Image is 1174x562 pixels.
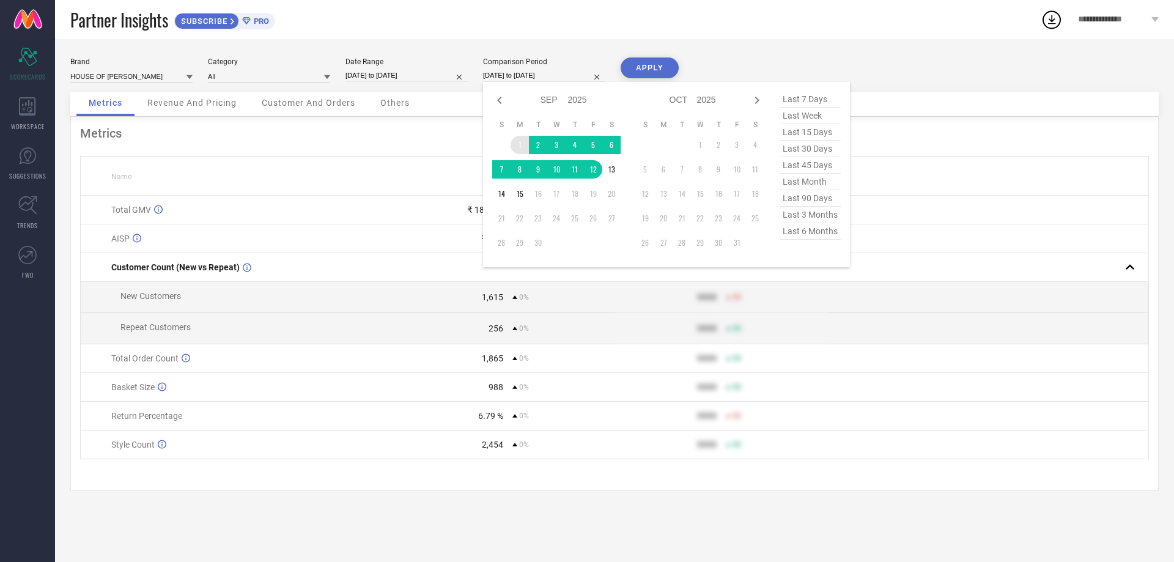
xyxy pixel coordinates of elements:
span: 0% [519,412,529,420]
button: APPLY [621,57,679,78]
div: 256 [489,324,503,333]
span: Total GMV [111,205,151,215]
span: TRENDS [17,221,38,230]
a: SUBSCRIBEPRO [174,10,275,29]
span: last 45 days [780,157,841,174]
span: 50 [733,293,741,301]
td: Sun Oct 12 2025 [636,185,654,203]
div: Metrics [80,126,1149,141]
td: Tue Sep 16 2025 [529,185,547,203]
td: Mon Sep 08 2025 [511,160,529,179]
td: Fri Oct 24 2025 [728,209,746,227]
td: Tue Oct 28 2025 [673,234,691,252]
div: Open download list [1041,9,1063,31]
span: Basket Size [111,382,155,392]
span: last month [780,174,841,190]
td: Thu Sep 25 2025 [566,209,584,227]
td: Thu Sep 11 2025 [566,160,584,179]
span: Repeat Customers [120,322,191,332]
td: Wed Oct 08 2025 [691,160,709,179]
td: Mon Sep 15 2025 [511,185,529,203]
span: SCORECARDS [10,72,46,81]
td: Mon Oct 13 2025 [654,185,673,203]
div: 9999 [697,440,717,449]
td: Wed Sep 03 2025 [547,136,566,154]
td: Wed Sep 24 2025 [547,209,566,227]
div: 9999 [697,292,717,302]
td: Fri Sep 05 2025 [584,136,602,154]
td: Thu Oct 09 2025 [709,160,728,179]
span: 0% [519,440,529,449]
span: Metrics [89,98,122,108]
div: 988 [489,382,503,392]
td: Fri Sep 26 2025 [584,209,602,227]
th: Saturday [746,120,764,130]
span: last 15 days [780,124,841,141]
td: Fri Sep 12 2025 [584,160,602,179]
td: Mon Sep 22 2025 [511,209,529,227]
span: Customer And Orders [262,98,355,108]
td: Mon Sep 29 2025 [511,234,529,252]
td: Tue Sep 30 2025 [529,234,547,252]
span: 50 [733,383,741,391]
span: PRO [251,17,269,26]
input: Select date range [345,69,468,82]
td: Thu Sep 18 2025 [566,185,584,203]
th: Monday [654,120,673,130]
td: Sat Sep 27 2025 [602,209,621,227]
td: Sun Oct 26 2025 [636,234,654,252]
td: Fri Sep 19 2025 [584,185,602,203]
span: SUBSCRIBE [175,17,231,26]
td: Wed Sep 17 2025 [547,185,566,203]
td: Wed Oct 01 2025 [691,136,709,154]
span: last 3 months [780,207,841,223]
td: Mon Oct 27 2025 [654,234,673,252]
td: Mon Sep 01 2025 [511,136,529,154]
span: Total Order Count [111,353,179,363]
td: Sat Oct 11 2025 [746,160,764,179]
span: 50 [733,440,741,449]
div: ₹ 880 [481,234,503,243]
td: Fri Oct 10 2025 [728,160,746,179]
div: 9999 [697,411,717,421]
div: 1,865 [482,353,503,363]
span: Partner Insights [70,7,168,32]
td: Fri Oct 03 2025 [728,136,746,154]
span: Others [380,98,410,108]
div: 1,615 [482,292,503,302]
th: Wednesday [547,120,566,130]
span: Return Percentage [111,411,182,421]
span: FWD [22,270,34,279]
td: Tue Oct 07 2025 [673,160,691,179]
td: Wed Oct 22 2025 [691,209,709,227]
td: Tue Sep 09 2025 [529,160,547,179]
td: Sun Oct 05 2025 [636,160,654,179]
span: 0% [519,354,529,363]
td: Fri Oct 31 2025 [728,234,746,252]
span: last 7 days [780,91,841,108]
th: Monday [511,120,529,130]
td: Sat Sep 06 2025 [602,136,621,154]
td: Thu Oct 02 2025 [709,136,728,154]
th: Sunday [636,120,654,130]
div: Brand [70,57,193,66]
span: Revenue And Pricing [147,98,237,108]
div: Previous month [492,93,507,108]
div: 6.79 % [478,411,503,421]
td: Sat Oct 25 2025 [746,209,764,227]
td: Tue Oct 14 2025 [673,185,691,203]
div: Comparison Period [483,57,605,66]
td: Wed Oct 15 2025 [691,185,709,203]
span: WORKSPACE [11,122,45,131]
div: 9999 [697,382,717,392]
span: 50 [733,324,741,333]
td: Wed Sep 10 2025 [547,160,566,179]
th: Thursday [709,120,728,130]
span: 50 [733,354,741,363]
th: Tuesday [673,120,691,130]
div: Next month [750,93,764,108]
span: Style Count [111,440,155,449]
div: 9999 [697,353,717,363]
td: Thu Oct 23 2025 [709,209,728,227]
td: Thu Oct 16 2025 [709,185,728,203]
